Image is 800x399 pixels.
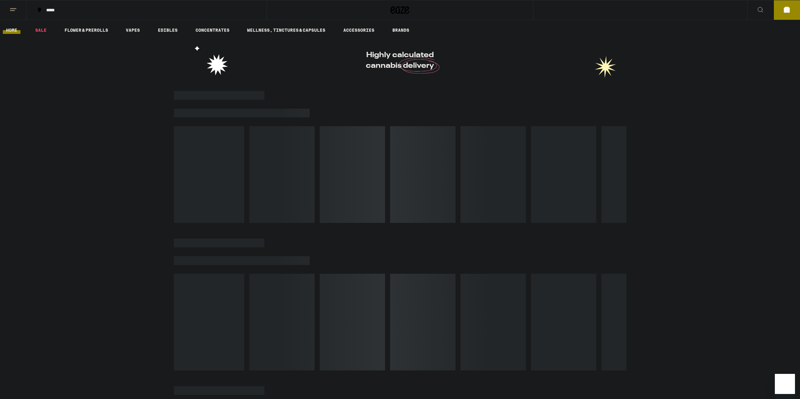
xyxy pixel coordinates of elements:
a: FLOWER & PREROLLS [61,26,111,34]
span: 4 [786,8,788,12]
a: BRANDS [389,26,412,34]
iframe: Button to launch messaging window [775,374,795,394]
a: ACCESSORIES [340,26,378,34]
button: 4 [774,0,800,20]
a: EDIBLES [155,26,181,34]
a: SALE [32,26,50,34]
a: VAPES [123,26,143,34]
h1: Highly calculated cannabis delivery [348,50,452,71]
a: WELLNESS, TINCTURES & CAPSULES [244,26,328,34]
a: CONCENTRATES [192,26,233,34]
a: HOME [3,26,20,34]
